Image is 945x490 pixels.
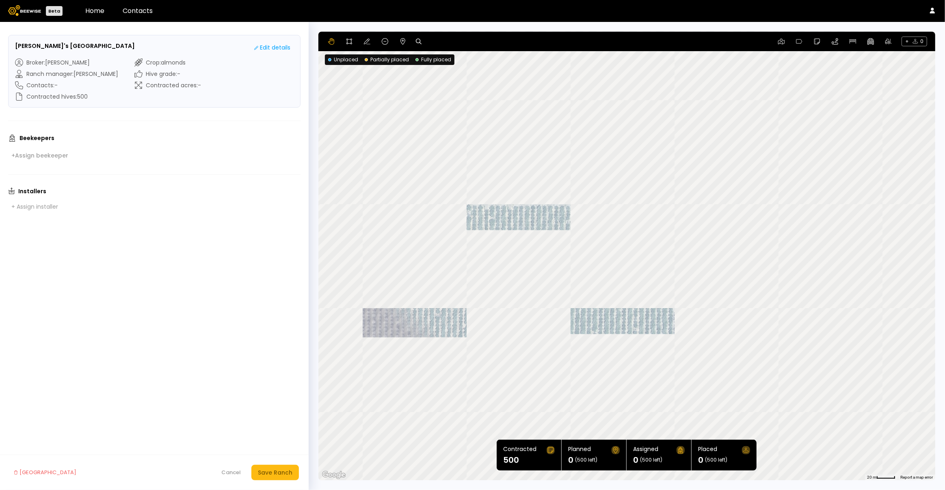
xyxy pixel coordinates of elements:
[15,58,118,67] div: Broker : [PERSON_NAME]
[8,5,41,16] img: Beewise logo
[46,6,63,16] div: Beta
[134,81,201,89] div: Contracted acres : -
[18,188,46,194] h3: Installers
[365,56,409,63] div: Partially placed
[698,456,703,464] h1: 0
[19,135,54,141] h3: Beekeepers
[8,150,71,161] button: +Assign beekeeper
[15,42,135,50] h3: [PERSON_NAME]'s [GEOGRAPHIC_DATA]
[123,6,153,15] a: Contacts
[867,475,876,479] span: 20 m
[575,458,597,462] span: (500 left)
[568,446,591,454] div: Planned
[251,465,299,480] button: Save Ranch
[217,466,245,479] button: Cancel
[503,446,536,454] div: Contracted
[10,465,80,480] button: [GEOGRAPHIC_DATA]
[134,70,201,78] div: Hive grade : -
[640,458,662,462] span: (500 left)
[320,470,347,480] a: Open this area in Google Maps (opens a new window)
[15,70,118,78] div: Ranch manager : [PERSON_NAME]
[85,6,104,15] a: Home
[254,43,290,52] div: Edit details
[221,468,241,477] div: Cancel
[11,203,58,210] div: + Assign installer
[698,446,717,454] div: Placed
[900,475,933,479] a: Report a map error
[320,470,347,480] img: Google
[15,93,118,101] div: Contracted hives : 500
[633,446,658,454] div: Assigned
[11,152,68,159] div: + Assign beekeeper
[865,475,898,480] button: Map Scale: 20 m per 43 pixels
[8,201,61,212] button: + Assign installer
[328,56,358,63] div: Unplaced
[568,456,573,464] h1: 0
[415,56,451,63] div: Fully placed
[258,468,292,477] div: Save Ranch
[134,58,201,67] div: Crop : almonds
[503,456,519,464] h1: 500
[705,458,727,462] span: (500 left)
[251,42,294,54] button: Edit details
[14,468,76,477] div: [GEOGRAPHIC_DATA]
[15,81,118,89] div: Contacts : -
[633,456,638,464] h1: 0
[902,37,927,46] span: + 0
